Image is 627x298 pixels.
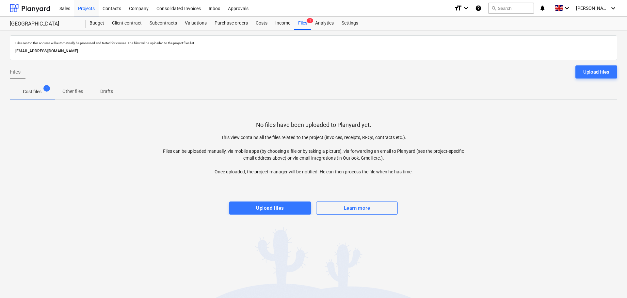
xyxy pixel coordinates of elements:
a: Client contract [108,17,146,30]
i: Knowledge base [475,4,482,12]
button: Search [488,3,534,14]
span: search [491,6,496,11]
a: Costs [252,17,271,30]
p: [EMAIL_ADDRESS][DOMAIN_NAME] [15,48,612,55]
a: Budget [86,17,108,30]
i: keyboard_arrow_down [462,4,470,12]
span: 1 [307,18,313,23]
i: notifications [539,4,546,12]
span: 1 [43,85,50,92]
div: Files [294,17,311,30]
p: Drafts [99,88,114,95]
button: Upload files [575,65,617,79]
span: Files [10,68,21,76]
i: keyboard_arrow_down [609,4,617,12]
a: Files1 [294,17,311,30]
div: Upload files [256,204,284,212]
p: Other files [62,88,83,95]
button: Upload files [229,202,311,215]
i: format_size [454,4,462,12]
p: This view contains all the files related to the project (invoices, receipts, RFQs, contracts etc.... [162,134,465,175]
div: Upload files [583,68,609,76]
div: Learn more [344,204,370,212]
span: [PERSON_NAME] [576,6,609,11]
p: No files have been uploaded to Planyard yet. [256,121,371,129]
p: Files sent to this address will automatically be processed and tested for viruses. The files will... [15,41,612,45]
a: Valuations [181,17,211,30]
a: Income [271,17,294,30]
a: Analytics [311,17,338,30]
iframe: Chat Widget [594,267,627,298]
a: Purchase orders [211,17,252,30]
p: Cost files [23,88,41,95]
a: Subcontracts [146,17,181,30]
i: keyboard_arrow_down [563,4,571,12]
button: Learn more [316,202,398,215]
a: Settings [338,17,362,30]
div: [GEOGRAPHIC_DATA] [10,21,78,27]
